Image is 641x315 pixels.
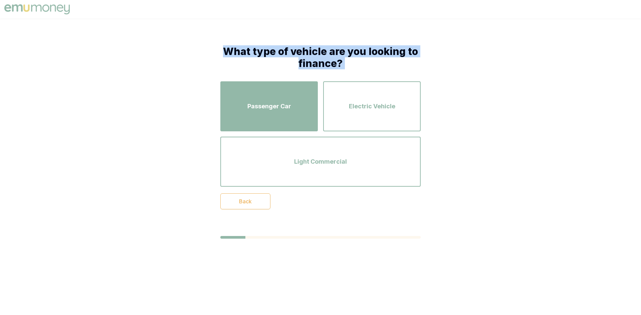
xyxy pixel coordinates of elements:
button: Light Commercial [220,137,421,187]
h1: What type of vehicle are you looking to finance? [220,45,421,69]
img: Emu Money [3,3,71,16]
span: Passenger Car [247,102,291,111]
button: Electric Vehicle [323,81,421,131]
button: Passenger Car [220,81,318,131]
button: Back [220,193,270,209]
span: Light Commercial [294,157,347,166]
span: Electric Vehicle [349,102,395,111]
